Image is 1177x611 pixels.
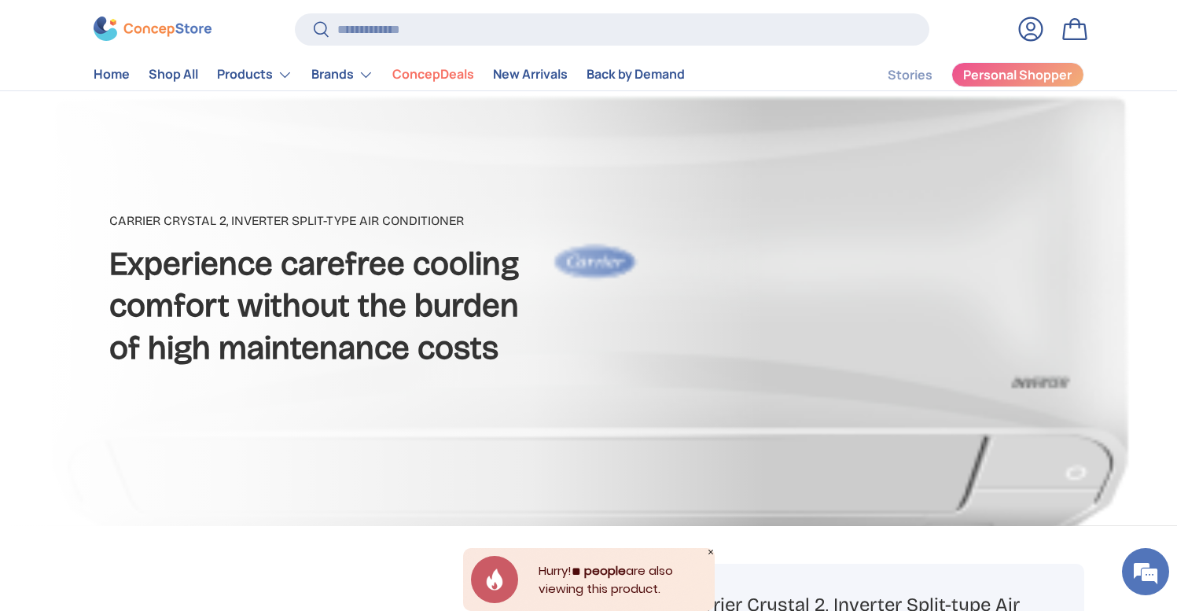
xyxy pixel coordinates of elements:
[109,245,519,367] strong: Experience carefree cooling comfort without the burden of high maintenance costs
[109,212,713,230] p: Carrier Crystal 2, Inverter Split-type Air Conditioner
[707,548,715,556] div: Close
[149,60,198,90] a: Shop All
[587,60,685,90] a: Back by Demand
[888,60,932,90] a: Stories
[392,60,474,90] a: ConcepDeals
[94,59,685,90] nav: Primary
[94,60,130,90] a: Home
[850,59,1084,90] nav: Secondary
[94,17,211,42] img: ConcepStore
[493,60,568,90] a: New Arrivals
[963,69,1072,82] span: Personal Shopper
[951,62,1084,87] a: Personal Shopper
[208,59,302,90] summary: Products
[302,59,383,90] summary: Brands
